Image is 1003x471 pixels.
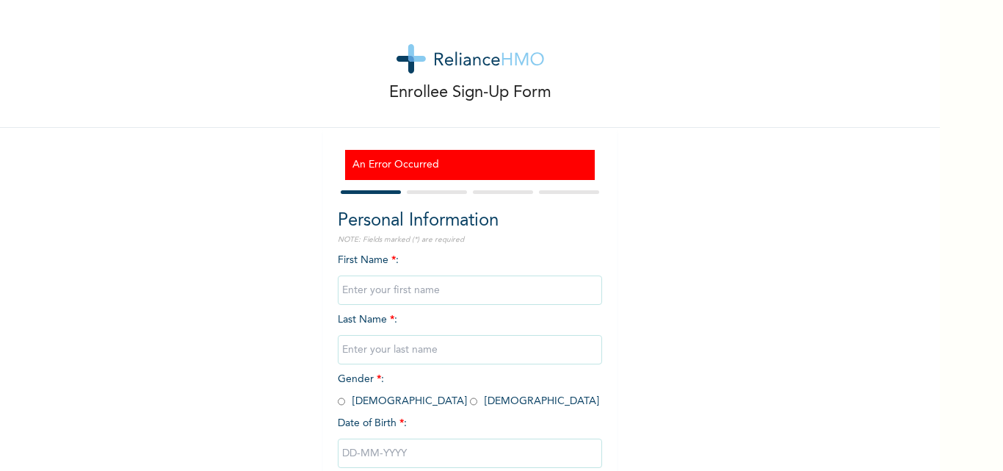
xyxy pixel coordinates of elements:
[397,44,544,73] img: logo
[338,335,602,364] input: Enter your last name
[338,276,602,305] input: Enter your first name
[338,255,602,295] span: First Name :
[352,157,587,173] h3: An Error Occurred
[338,208,602,234] h2: Personal Information
[338,439,602,468] input: DD-MM-YYYY
[338,314,602,355] span: Last Name :
[338,374,599,406] span: Gender : [DEMOGRAPHIC_DATA] [DEMOGRAPHIC_DATA]
[338,416,407,431] span: Date of Birth :
[338,234,602,245] p: NOTE: Fields marked (*) are required
[389,81,551,105] p: Enrollee Sign-Up Form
